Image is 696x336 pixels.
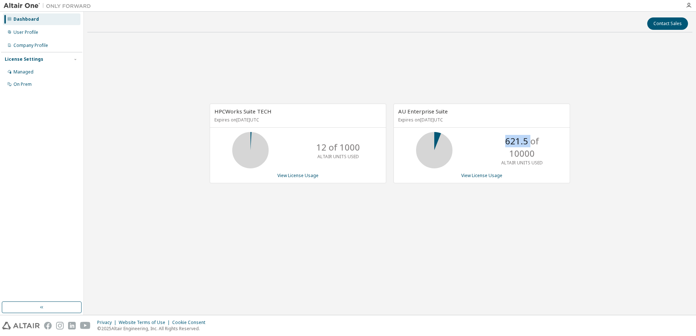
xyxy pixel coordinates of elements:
div: Privacy [97,320,119,325]
img: youtube.svg [80,322,91,329]
div: Cookie Consent [172,320,210,325]
span: AU Enterprise Suite [398,108,448,115]
div: User Profile [13,29,38,35]
img: facebook.svg [44,322,52,329]
img: altair_logo.svg [2,322,40,329]
div: Dashboard [13,16,39,22]
p: Expires on [DATE] UTC [214,117,380,123]
p: Expires on [DATE] UTC [398,117,563,123]
a: View License Usage [277,172,319,179]
img: linkedin.svg [68,322,76,329]
span: HPCWorks Suite TECH [214,108,272,115]
div: Website Terms of Use [119,320,172,325]
div: License Settings [5,56,43,62]
img: Altair One [4,2,95,9]
p: © 2025 Altair Engineering, Inc. All Rights Reserved. [97,325,210,332]
p: 12 of 1000 [316,141,360,153]
div: Company Profile [13,43,48,48]
a: View License Usage [461,172,502,179]
p: ALTAIR UNITS USED [317,153,359,160]
img: instagram.svg [56,322,64,329]
p: 621.5 of 10000 [493,135,551,160]
div: Managed [13,69,33,75]
button: Contact Sales [647,17,688,30]
p: ALTAIR UNITS USED [501,160,543,166]
div: On Prem [13,81,32,87]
